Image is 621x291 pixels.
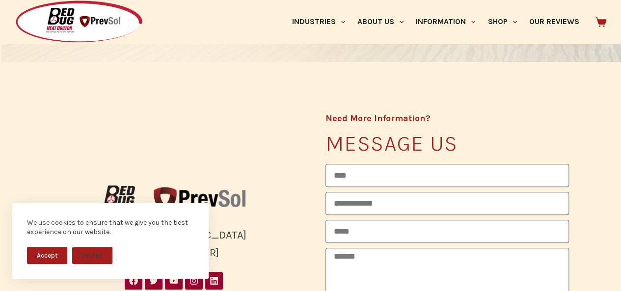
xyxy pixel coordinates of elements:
[325,114,569,123] h4: Need More Information?
[325,132,569,154] h3: Message us
[8,4,37,33] button: Open LiveChat chat widget
[27,247,67,264] button: Accept
[72,247,112,264] button: Decline
[27,218,194,237] div: We use cookies to ensure that we give you the best experience on our website.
